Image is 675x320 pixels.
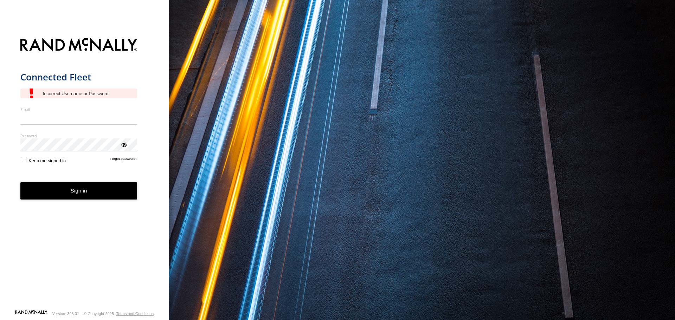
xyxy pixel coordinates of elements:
div: © Copyright 2025 - [84,312,154,316]
a: Forgot password? [110,157,137,163]
a: Terms and Conditions [116,312,154,316]
label: Email [20,107,137,112]
div: ViewPassword [120,141,127,148]
input: Keep me signed in [22,158,26,162]
label: Password [20,133,137,138]
h1: Connected Fleet [20,71,137,83]
span: Keep me signed in [28,158,66,163]
form: main [20,34,149,309]
a: Visit our Website [15,310,47,317]
img: Rand McNally [20,37,137,54]
div: Version: 308.01 [52,312,79,316]
button: Sign in [20,182,137,200]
